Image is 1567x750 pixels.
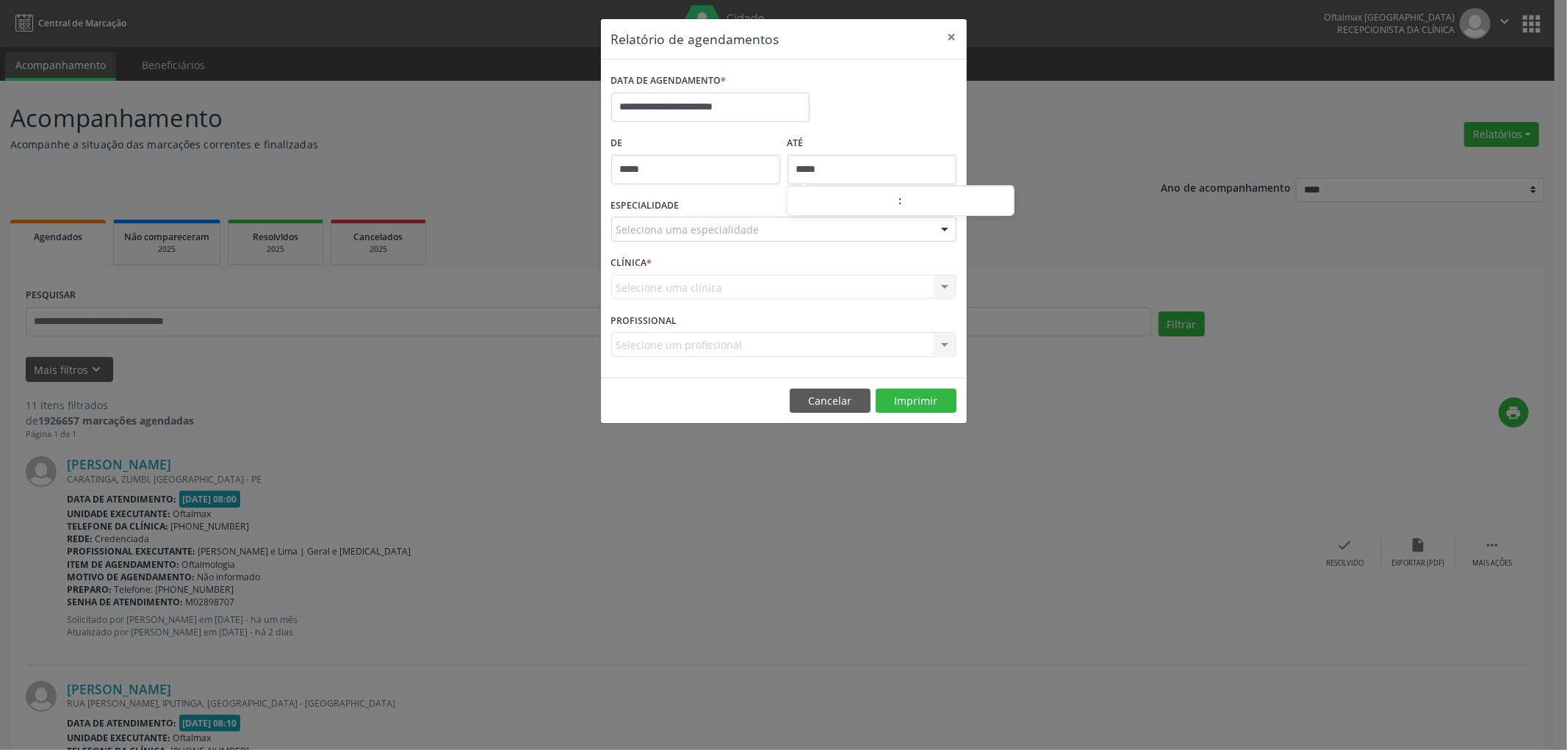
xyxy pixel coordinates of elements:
[611,252,652,275] label: CLÍNICA
[937,19,967,55] button: Close
[611,309,677,332] label: PROFISSIONAL
[790,389,871,414] button: Cancelar
[788,132,957,155] label: ATÉ
[898,186,903,215] span: :
[611,195,680,217] label: ESPECIALIDADE
[903,187,1014,217] input: Minute
[788,187,898,217] input: Hour
[611,70,727,93] label: DATA DE AGENDAMENTO
[611,132,780,155] label: De
[616,222,760,237] span: Seleciona uma especialidade
[876,389,957,414] button: Imprimir
[611,29,779,48] h5: Relatório de agendamentos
